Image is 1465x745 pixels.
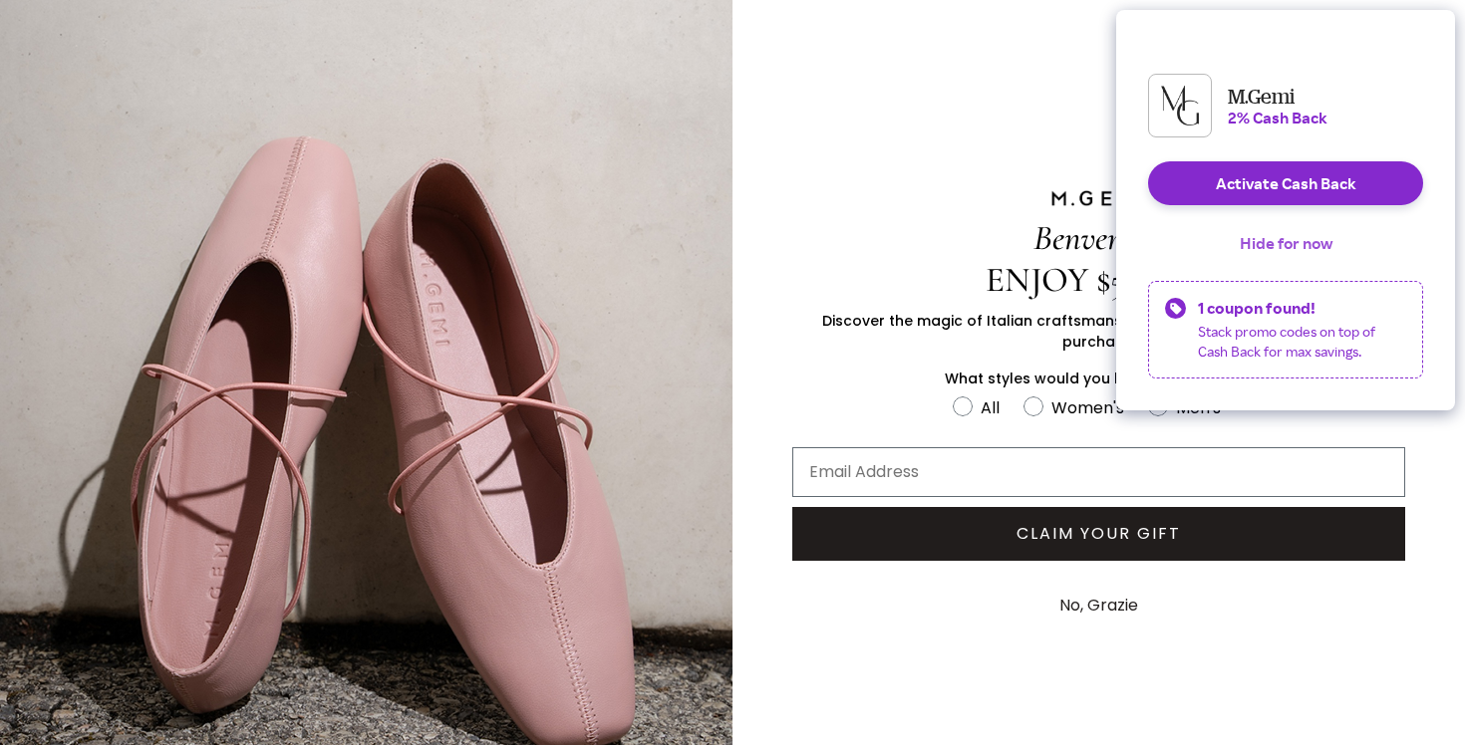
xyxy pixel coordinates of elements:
[1051,395,1124,420] div: Women's
[822,311,1376,352] span: Discover the magic of Italian craftsmanship with $50 off your first full-price purchase.
[986,259,1212,301] span: ENJOY $50 OFF
[1422,8,1457,43] button: Close dialog
[1033,217,1164,259] span: Benvenuta
[792,447,1405,497] input: Email Address
[1049,581,1148,630] button: No, Grazie
[1049,189,1149,207] img: M.GEMI
[981,395,1000,420] div: All
[792,507,1405,561] button: CLAIM YOUR GIFT
[945,369,1253,388] span: What styles would you like to hear about?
